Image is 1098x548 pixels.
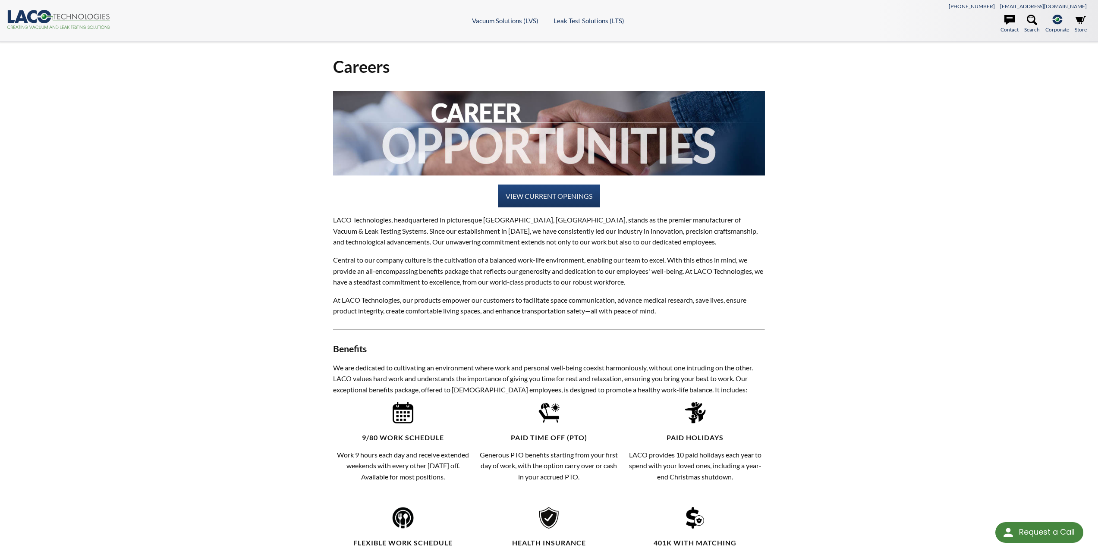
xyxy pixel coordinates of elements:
p: Work 9 hours each day and receive extended weekends with every other [DATE] off. Available for mo... [333,449,473,482]
img: Flexible_Work_Schedule_Icon.png [392,507,414,529]
img: round button [1001,526,1015,539]
img: 2024-Career-Opportunities.jpg [333,91,765,175]
p: We are dedicated to cultivating an environment where work and personal well-being coexist harmoni... [333,362,765,395]
h4: 9/80 Work Schedule [333,433,473,442]
img: Paid_Time_Off_%28PTO%29_Icon.png [538,402,560,423]
span: Corporate [1045,25,1069,34]
p: Generous PTO benefits starting from your first day of work, with the option carry over or cash in... [479,449,619,482]
div: Request a Call [1019,522,1075,542]
img: Health_Insurance_Icon.png [538,507,560,529]
a: Search [1024,15,1040,34]
div: Request a Call [995,522,1083,543]
h4: 401K with Matching [625,539,765,548]
a: Contact [1000,15,1019,34]
h1: Careers [333,56,765,77]
a: Store [1075,15,1087,34]
p: At LACO Technologies, our products empower our customers to facilitate space communication, advan... [333,294,765,316]
a: Leak Test Solutions (LTS) [554,17,624,25]
h3: Benefits [333,343,765,355]
a: [EMAIL_ADDRESS][DOMAIN_NAME] [1000,3,1087,9]
a: [PHONE_NUMBER] [949,3,995,9]
h4: Health Insurance [479,539,619,548]
h4: Paid Holidays [625,433,765,442]
a: VIEW CURRENT OPENINGS [498,185,600,208]
a: Vacuum Solutions (LVS) [472,17,538,25]
p: LACO provides 10 paid holidays each year to spend with your loved ones, including a year-end Chri... [625,449,765,482]
img: 9-80_Work_Schedule_Icon.png [392,402,414,423]
p: LACO Technologies, headquartered in picturesque [GEOGRAPHIC_DATA], [GEOGRAPHIC_DATA], stands as t... [333,214,765,247]
img: 401K_with_Matching_icon.png [684,507,706,529]
p: Central to our company culture is the cultivation of a balanced work-life environment, enabling o... [333,254,765,288]
img: Paid_Holidays_Icon.png [684,402,706,423]
h4: Paid Time Off (PTO) [479,433,619,442]
h4: Flexible Work Schedule [333,539,473,548]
